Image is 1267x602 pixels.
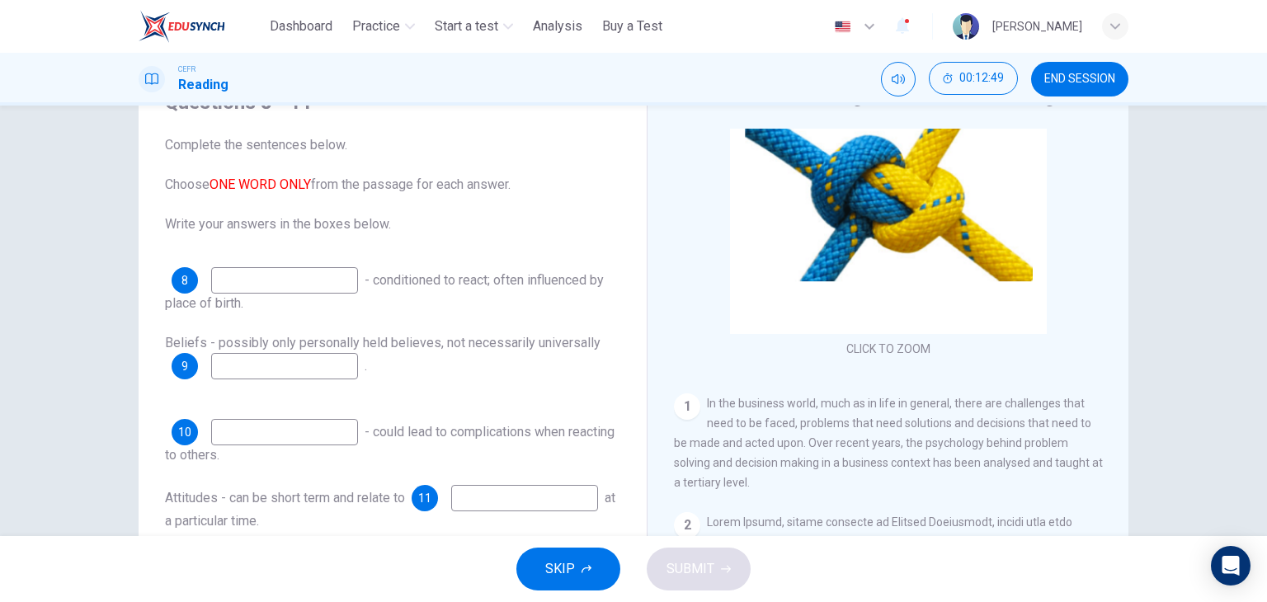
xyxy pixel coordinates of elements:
span: Buy a Test [602,16,662,36]
button: Practice [346,12,422,41]
span: END SESSION [1044,73,1115,86]
span: Beliefs - possibly only personally held believes, not necessarily universally [165,335,601,350]
span: 00:12:49 [959,72,1004,85]
span: - could lead to complications when reacting to others. [165,424,615,463]
span: 11 [418,492,431,504]
button: Buy a Test [596,12,669,41]
div: Hide [929,62,1018,96]
span: Dashboard [270,16,332,36]
span: SKIP [545,557,575,581]
img: Profile picture [953,13,979,40]
button: Dashboard [263,12,339,41]
div: [PERSON_NAME] [992,16,1082,36]
button: Analysis [526,12,589,41]
div: 1 [674,393,700,420]
span: Complete the sentences below. Choose from the passage for each answer. Write your answers in the ... [165,135,620,234]
div: Mute [881,62,916,96]
span: 10 [178,426,191,438]
button: 00:12:49 [929,62,1018,95]
button: Click to Zoom [817,184,960,223]
span: 8 [181,275,188,286]
font: ONE WORD ONLY [210,176,311,192]
span: . [365,358,367,374]
img: en [832,21,853,33]
img: ELTC logo [139,10,225,43]
button: SKIP [516,548,620,590]
span: Start a test [435,16,498,36]
span: Attitudes - can be short term and relate to [165,490,405,506]
a: ELTC logo [139,10,263,43]
span: CEFR [178,63,195,75]
span: Practice [352,16,400,36]
span: Analysis [533,16,582,36]
button: END SESSION [1031,62,1128,96]
span: In the business world, much as in life in general, there are challenges that need to be faced, pr... [674,397,1103,489]
span: - conditioned to react; often influenced by place of birth. [165,272,604,311]
div: 2 [674,512,700,539]
span: 9 [181,360,188,372]
div: Open Intercom Messenger [1211,546,1251,586]
h1: Reading [178,75,228,95]
button: Start a test [428,12,520,41]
